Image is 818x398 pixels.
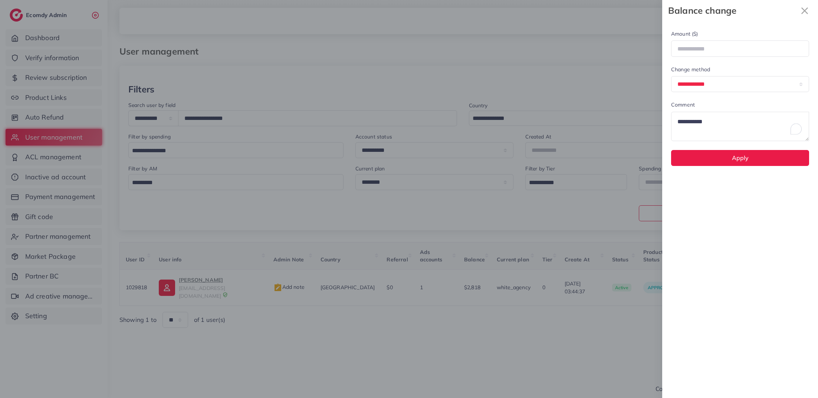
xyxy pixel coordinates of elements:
button: Close [797,3,812,18]
svg: x [797,3,812,18]
legend: Amount ($) [671,30,809,40]
button: Apply [671,150,809,166]
legend: Change method [671,66,809,76]
textarea: To enrich screen reader interactions, please activate Accessibility in Grammarly extension settings [671,112,809,141]
legend: Comment [671,101,809,111]
span: Apply [732,154,749,162]
strong: Balance change [668,4,797,17]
